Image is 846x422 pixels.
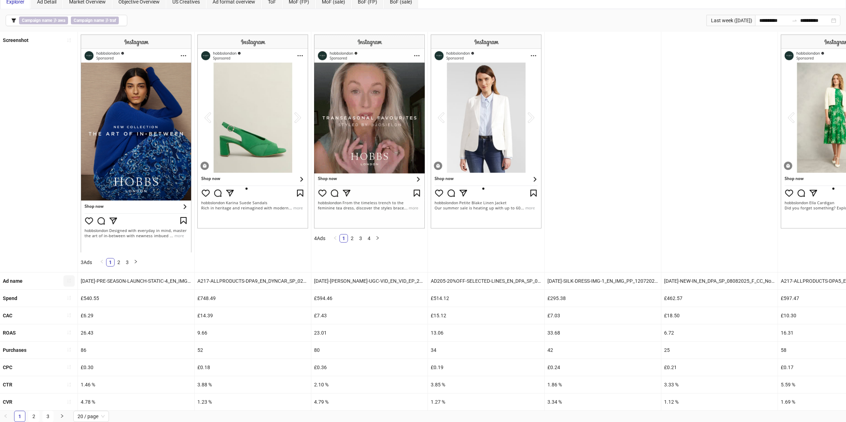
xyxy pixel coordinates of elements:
[333,236,337,240] span: left
[661,376,778,393] div: 3.33 %
[78,359,194,376] div: £0.30
[67,347,72,352] span: sort-ascending
[115,258,123,266] a: 2
[428,324,544,341] div: 13.06
[81,35,191,252] img: Screenshot 120231763406300624
[706,15,755,26] div: Last week ([DATE])
[67,38,72,43] span: sort-ascending
[195,359,311,376] div: £0.18
[134,259,138,264] span: right
[545,359,661,376] div: £0.24
[3,37,29,43] b: Screenshot
[311,290,428,307] div: £594.46
[311,393,428,410] div: 4.79 %
[131,258,140,267] li: Next Page
[29,411,39,422] a: 2
[67,278,72,283] span: sort-ascending
[58,18,65,23] b: awa
[365,234,373,243] li: 4
[195,273,311,289] div: A217-ALLPRODUCTS-DPA9_EN_DYNCAR_SP_02052025_F_CC_SC1_None_BAU
[365,234,373,242] a: 4
[195,307,311,324] div: £14.39
[661,290,778,307] div: £462.57
[428,307,544,324] div: £15.12
[42,411,54,422] li: 3
[78,342,194,359] div: 86
[661,324,778,341] div: 6.72
[428,290,544,307] div: £514.12
[56,411,68,422] li: Next Page
[14,411,25,422] a: 1
[123,258,131,266] a: 3
[314,35,425,228] img: Screenshot 120231782040960624
[78,324,194,341] div: 26.43
[331,234,339,243] button: left
[78,393,194,410] div: 4.78 %
[78,273,194,289] div: [DATE]-PRE-SEASON-LAUNCH-STATIC-4_EN_IMG_NI_28072025_F_CC_SC1_USP10_SEASONAL
[43,411,53,422] a: 3
[195,342,311,359] div: 52
[311,324,428,341] div: 23.01
[100,259,104,264] span: left
[311,273,428,289] div: [DATE]-[PERSON_NAME]-UGC-VID_EN_VID_EP_29072025_F_CC_SC13_None_UGC
[792,18,797,23] span: to
[74,18,104,23] b: Campaign name
[3,295,17,301] b: Spend
[428,359,544,376] div: £0.19
[661,342,778,359] div: 25
[197,35,308,228] img: Screenshot 120225702039010624
[339,234,348,243] li: 1
[545,342,661,359] div: 42
[3,278,23,284] b: Ad name
[3,347,26,353] b: Purchases
[373,234,382,243] li: Next Page
[3,365,12,370] b: CPC
[661,273,778,289] div: [DATE]-NEW-IN_EN_DPA_SP_08082025_F_CC_None_None_BAU
[314,236,325,241] span: 4 Ads
[311,342,428,359] div: 80
[67,382,72,387] span: sort-ascending
[311,307,428,324] div: £7.43
[106,258,114,266] a: 1
[375,236,380,240] span: right
[348,234,356,242] a: 2
[78,376,194,393] div: 1.46 %
[110,18,116,23] b: traf
[311,376,428,393] div: 2.10 %
[195,393,311,410] div: 1.23 %
[195,290,311,307] div: £748.49
[428,393,544,410] div: 1.27 %
[115,258,123,267] li: 2
[331,234,339,243] li: Previous Page
[67,313,72,318] span: sort-ascending
[348,234,356,243] li: 2
[4,414,8,418] span: left
[98,258,106,267] li: Previous Page
[545,273,661,289] div: [DATE]-SILK-DRESS-IMG-1_EN_IMG_PP_12072025_F_CC_SC1_USP11_BAU
[428,342,544,359] div: 34
[71,17,119,24] span: ∌
[792,18,797,23] span: swap-right
[123,258,131,267] li: 3
[545,307,661,324] div: £7.03
[545,376,661,393] div: 1.86 %
[195,376,311,393] div: 3.88 %
[78,411,105,422] span: 20 / page
[661,359,778,376] div: £0.21
[661,393,778,410] div: 1.12 %
[3,330,16,336] b: ROAS
[195,324,311,341] div: 9.66
[67,330,72,335] span: sort-ascending
[3,313,12,318] b: CAC
[78,307,194,324] div: £6.29
[661,307,778,324] div: £18.50
[67,295,72,300] span: sort-ascending
[78,290,194,307] div: £540.55
[73,411,109,422] div: Page Size
[56,411,68,422] button: right
[6,15,127,26] button: Campaign name ∌ awaCampaign name ∌ traf
[98,258,106,267] button: left
[67,365,72,369] span: sort-ascending
[81,259,92,265] span: 3 Ads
